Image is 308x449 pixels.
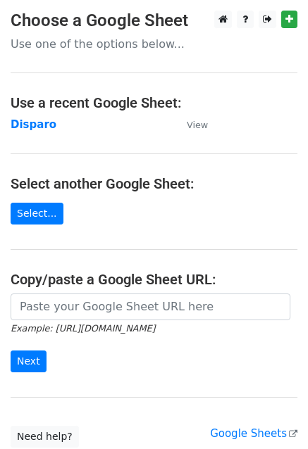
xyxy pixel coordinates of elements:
small: Example: [URL][DOMAIN_NAME] [11,323,155,334]
h4: Use a recent Google Sheet: [11,94,297,111]
h4: Copy/paste a Google Sheet URL: [11,271,297,288]
a: View [173,118,208,131]
a: Need help? [11,426,79,448]
small: View [187,120,208,130]
a: Google Sheets [210,427,297,440]
input: Next [11,350,47,372]
input: Paste your Google Sheet URL here [11,293,290,320]
h4: Select another Google Sheet: [11,175,297,192]
h3: Choose a Google Sheet [11,11,297,31]
p: Use one of the options below... [11,37,297,51]
a: Disparo [11,118,56,131]
a: Select... [11,203,63,224]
